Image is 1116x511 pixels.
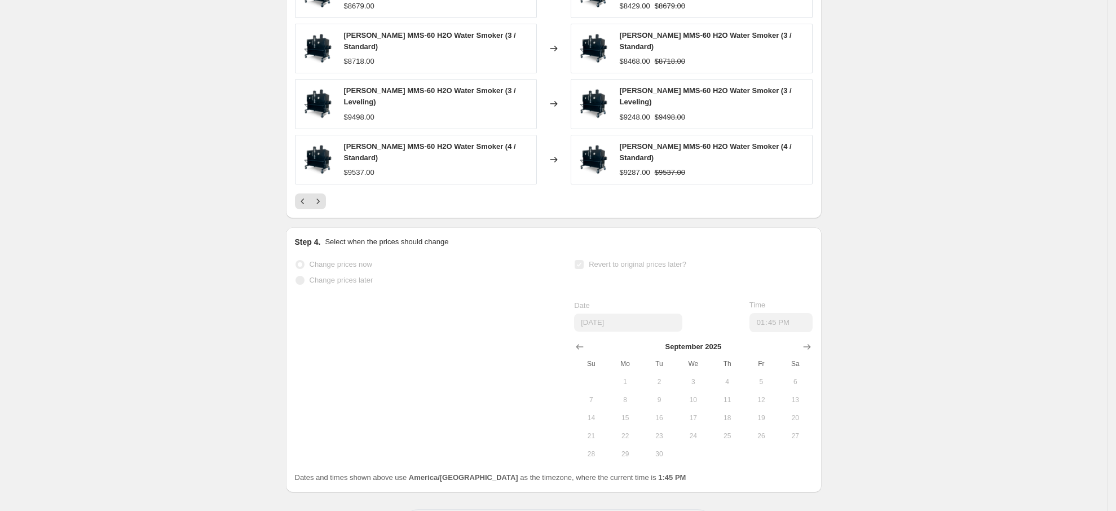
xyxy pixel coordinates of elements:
[577,32,611,65] img: Myron-Mixon-MMS-60-H2O-Water-Smoker-front_80x.png
[577,87,611,121] img: Myron-Mixon-MMS-60-H2O-Water-Smoker-front_80x.png
[613,395,638,404] span: 8
[647,359,672,368] span: Tu
[647,450,672,459] span: 30
[783,413,808,422] span: 20
[744,427,778,445] button: Friday September 26 2025
[710,355,744,373] th: Thursday
[579,395,603,404] span: 7
[799,339,815,355] button: Show next month, October 2025
[579,359,603,368] span: Su
[783,395,808,404] span: 13
[344,1,374,12] div: $8679.00
[681,395,705,404] span: 10
[409,473,518,482] b: America/[GEOGRAPHIC_DATA]
[642,391,676,409] button: Tuesday September 9 2025
[608,427,642,445] button: Monday September 22 2025
[344,112,374,123] div: $9498.00
[778,409,812,427] button: Saturday September 20 2025
[647,377,672,386] span: 2
[744,391,778,409] button: Friday September 12 2025
[642,355,676,373] th: Tuesday
[579,413,603,422] span: 14
[574,445,608,463] button: Sunday September 28 2025
[647,431,672,440] span: 23
[778,427,812,445] button: Saturday September 27 2025
[344,86,516,106] span: [PERSON_NAME] MMS-60 H2O Water Smoker (3 / Leveling)
[613,431,638,440] span: 22
[577,143,611,177] img: Myron-Mixon-MMS-60-H2O-Water-Smoker-front_80x.png
[710,373,744,391] button: Thursday September 4 2025
[620,31,792,51] span: [PERSON_NAME] MMS-60 H2O Water Smoker (3 / Standard)
[295,236,321,248] h2: Step 4.
[681,413,705,422] span: 17
[655,1,685,12] strike: $8679.00
[749,431,774,440] span: 26
[620,56,650,67] div: $8468.00
[310,193,326,209] button: Next
[647,395,672,404] span: 9
[749,359,774,368] span: Fr
[676,427,710,445] button: Wednesday September 24 2025
[714,395,739,404] span: 11
[642,427,676,445] button: Tuesday September 23 2025
[714,431,739,440] span: 25
[642,445,676,463] button: Tuesday September 30 2025
[608,409,642,427] button: Monday September 15 2025
[744,355,778,373] th: Friday
[620,86,792,106] span: [PERSON_NAME] MMS-60 H2O Water Smoker (3 / Leveling)
[310,276,373,284] span: Change prices later
[676,373,710,391] button: Wednesday September 3 2025
[579,450,603,459] span: 28
[749,413,774,422] span: 19
[714,359,739,368] span: Th
[676,355,710,373] th: Wednesday
[658,473,686,482] b: 1:45 PM
[655,112,685,123] strike: $9498.00
[344,167,374,178] div: $9537.00
[647,413,672,422] span: 16
[710,409,744,427] button: Thursday September 18 2025
[608,373,642,391] button: Monday September 1 2025
[572,339,588,355] button: Show previous month, August 2025
[613,450,638,459] span: 29
[744,373,778,391] button: Friday September 5 2025
[574,409,608,427] button: Sunday September 14 2025
[325,236,448,248] p: Select when the prices should change
[608,391,642,409] button: Monday September 8 2025
[608,355,642,373] th: Monday
[310,260,372,268] span: Change prices now
[344,56,374,67] div: $8718.00
[620,1,650,12] div: $8429.00
[744,409,778,427] button: Friday September 19 2025
[642,409,676,427] button: Tuesday September 16 2025
[620,167,650,178] div: $9287.00
[714,377,739,386] span: 4
[749,395,774,404] span: 12
[655,56,685,67] strike: $8718.00
[783,359,808,368] span: Sa
[613,413,638,422] span: 15
[613,377,638,386] span: 1
[574,314,682,332] input: 8/16/2025
[344,31,516,51] span: [PERSON_NAME] MMS-60 H2O Water Smoker (3 / Standard)
[676,409,710,427] button: Wednesday September 17 2025
[301,143,335,177] img: Myron-Mixon-MMS-60-H2O-Water-Smoker-front_80x.png
[301,87,335,121] img: Myron-Mixon-MMS-60-H2O-Water-Smoker-front_80x.png
[749,301,765,309] span: Time
[579,431,603,440] span: 21
[295,193,311,209] button: Previous
[608,445,642,463] button: Monday September 29 2025
[681,359,705,368] span: We
[749,313,813,332] input: 12:00
[574,355,608,373] th: Sunday
[613,359,638,368] span: Mo
[681,431,705,440] span: 24
[783,431,808,440] span: 27
[574,301,589,310] span: Date
[676,391,710,409] button: Wednesday September 10 2025
[295,193,326,209] nav: Pagination
[778,355,812,373] th: Saturday
[749,377,774,386] span: 5
[301,32,335,65] img: Myron-Mixon-MMS-60-H2O-Water-Smoker-front_80x.png
[574,391,608,409] button: Sunday September 7 2025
